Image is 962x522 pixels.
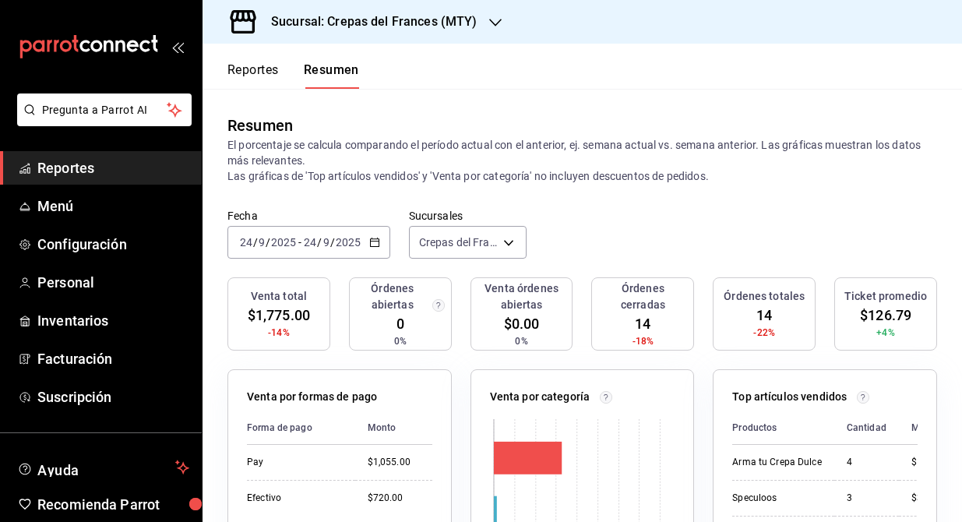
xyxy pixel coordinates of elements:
span: +4% [876,326,894,340]
h3: Venta órdenes abiertas [477,280,566,313]
div: Efectivo [247,492,343,505]
div: $1,055.00 [368,456,432,469]
input: ---- [335,236,361,249]
th: Forma de pago [247,411,355,445]
button: Resumen [304,62,359,89]
label: Fecha [227,210,390,221]
div: $720.00 [368,492,432,505]
span: 0 [396,313,404,334]
div: Resumen [227,114,293,137]
div: $505.00 [911,456,947,469]
span: 0% [515,334,527,348]
label: Sucursales [409,210,527,221]
input: -- [258,236,266,249]
span: Suscripción [37,386,189,407]
input: -- [303,236,317,249]
p: El porcentaje se calcula comparando el período actual con el anterior, ej. semana actual vs. sema... [227,137,937,184]
p: Venta por categoría [490,389,590,405]
span: 14 [756,305,772,326]
button: open_drawer_menu [171,41,184,53]
h3: Órdenes totales [724,288,805,305]
span: -14% [268,326,290,340]
span: / [317,236,322,249]
button: Pregunta a Parrot AI [17,93,192,126]
span: / [266,236,270,249]
p: Top artículos vendidos [732,389,847,405]
span: / [330,236,335,249]
span: Reportes [37,157,189,178]
div: 3 [847,492,886,505]
span: $0.00 [504,313,540,334]
th: Monto [899,411,947,445]
th: Cantidad [834,411,899,445]
span: - [298,236,301,249]
span: Crepas del Frances (MTY) [419,235,499,250]
span: Recomienda Parrot [37,494,189,515]
span: 14 [635,313,650,334]
a: Pregunta a Parrot AI [11,113,192,129]
div: navigation tabs [227,62,359,89]
span: $126.79 [860,305,911,326]
div: Pay [247,456,343,469]
span: 0% [394,334,407,348]
h3: Órdenes cerradas [598,280,687,313]
input: -- [239,236,253,249]
span: -22% [753,326,775,340]
input: ---- [270,236,297,249]
span: Configuración [37,234,189,255]
div: 4 [847,456,886,469]
h3: Ticket promedio [844,288,927,305]
div: Speculoos [732,492,821,505]
span: Menú [37,196,189,217]
div: Arma tu Crepa Dulce [732,456,821,469]
h3: Venta total [251,288,307,305]
div: $390.00 [911,492,947,505]
th: Monto [355,411,432,445]
h3: Órdenes abiertas [356,280,429,313]
button: Reportes [227,62,279,89]
h3: Sucursal: Crepas del Frances (MTY) [259,12,477,31]
span: / [253,236,258,249]
input: -- [322,236,330,249]
th: Productos [732,411,833,445]
span: Facturación [37,348,189,369]
span: Personal [37,272,189,293]
span: -18% [633,334,654,348]
span: Ayuda [37,458,169,477]
span: Inventarios [37,310,189,331]
span: $1,775.00 [248,305,310,326]
p: Venta por formas de pago [247,389,377,405]
span: Pregunta a Parrot AI [42,102,167,118]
